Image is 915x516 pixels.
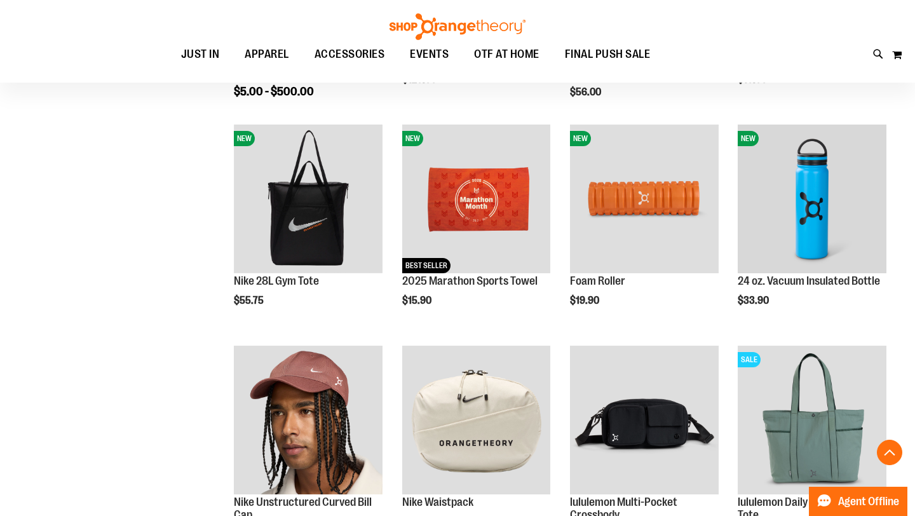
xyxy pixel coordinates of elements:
[402,346,551,496] a: Nike Waistpack
[570,275,625,287] a: Foam Roller
[461,40,552,69] a: OTF AT HOME
[570,295,601,306] span: $19.90
[402,125,551,273] img: 2025 Marathon Sports Towel
[168,40,233,69] a: JUST IN
[731,118,893,339] div: product
[234,346,383,496] a: Nike Unstructured Curved Bill Cap
[570,125,719,273] img: Foam Roller
[474,40,539,69] span: OTF AT HOME
[402,258,451,273] span: BEST SELLER
[402,125,551,275] a: 2025 Marathon Sports TowelNEWBEST SELLER
[234,295,266,306] span: $55.75
[396,118,557,339] div: product
[738,275,880,287] a: 24 oz. Vacuum Insulated Bottle
[809,487,907,516] button: Agent Offline
[397,40,461,69] a: EVENTS
[570,125,719,275] a: Foam RollerNEW
[838,496,899,508] span: Agent Offline
[402,346,551,494] img: Nike Waistpack
[234,125,383,273] img: Nike 28L Gym Tote
[877,440,902,465] button: Back To Top
[227,118,389,339] div: product
[738,125,886,275] a: 24 oz. Vacuum Insulated BottleNEW
[738,295,771,306] span: $33.90
[234,275,319,287] a: Nike 28L Gym Tote
[402,131,423,146] span: NEW
[234,131,255,146] span: NEW
[302,40,398,69] a: ACCESSORIES
[738,346,886,496] a: lululemon Daily Multi-Pocket ToteSALE
[388,13,527,40] img: Shop Orangetheory
[570,346,719,494] img: lululemon Multi-Pocket Crossbody
[181,40,220,69] span: JUST IN
[738,352,761,367] span: SALE
[570,131,591,146] span: NEW
[564,118,725,339] div: product
[570,346,719,496] a: lululemon Multi-Pocket Crossbody
[234,85,314,98] span: $5.00 - $500.00
[245,40,289,69] span: APPAREL
[738,346,886,494] img: lululemon Daily Multi-Pocket Tote
[402,275,538,287] a: 2025 Marathon Sports Towel
[552,40,663,69] a: FINAL PUSH SALE
[234,346,383,494] img: Nike Unstructured Curved Bill Cap
[234,125,383,275] a: Nike 28L Gym ToteNEW
[402,496,473,508] a: Nike Waistpack
[738,131,759,146] span: NEW
[565,40,651,69] span: FINAL PUSH SALE
[232,40,302,69] a: APPAREL
[315,40,385,69] span: ACCESSORIES
[738,125,886,273] img: 24 oz. Vacuum Insulated Bottle
[570,86,603,98] span: $56.00
[402,295,433,306] span: $15.90
[410,40,449,69] span: EVENTS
